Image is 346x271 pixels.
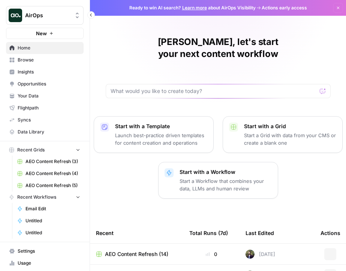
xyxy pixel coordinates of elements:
[14,156,84,168] a: AEO Content Refresh (3)
[180,177,272,192] p: Start a Workflow that combines your data, LLMs and human review
[321,223,340,243] div: Actions
[18,69,80,75] span: Insights
[6,144,84,156] button: Recent Grids
[18,81,80,87] span: Opportunities
[6,78,84,90] a: Opportunities
[18,45,80,51] span: Home
[6,28,84,39] button: New
[244,123,336,130] p: Start with a Grid
[106,36,331,60] h1: [PERSON_NAME], let's start your next content workflow
[6,102,84,114] a: Flightpath
[25,170,80,177] span: AEO Content Refresh (4)
[6,126,84,138] a: Data Library
[6,245,84,257] a: Settings
[6,54,84,66] a: Browse
[6,114,84,126] a: Syncs
[18,260,80,267] span: Usage
[96,250,177,258] a: AEO Content Refresh (14)
[14,215,84,227] a: Untitled
[25,182,80,189] span: AEO Content Refresh (5)
[223,116,343,153] button: Start with a GridStart a Grid with data from your CMS or create a blank one
[115,123,207,130] p: Start with a Template
[246,250,255,259] img: 4dqwcgipae5fdwxp9v51u2818epj
[17,194,56,201] span: Recent Workflows
[25,229,80,236] span: Untitled
[182,5,207,10] a: Learn more
[9,9,22,22] img: AirOps Logo
[17,147,45,153] span: Recent Grids
[25,12,70,19] span: AirOps
[262,4,307,11] span: Actions early access
[18,57,80,63] span: Browse
[6,6,84,25] button: Workspace: AirOps
[105,250,168,258] span: AEO Content Refresh (14)
[25,217,80,224] span: Untitled
[111,87,317,95] input: What would you like to create today?
[129,4,256,11] span: Ready to win AI search? about AirOps Visibility
[36,30,47,37] span: New
[96,223,177,243] div: Recent
[6,90,84,102] a: Your Data
[14,227,84,239] a: Untitled
[6,42,84,54] a: Home
[6,192,84,203] button: Recent Workflows
[94,116,214,153] button: Start with a TemplateLaunch best-practice driven templates for content creation and operations
[14,203,84,215] a: Email Edit
[14,168,84,180] a: AEO Content Refresh (4)
[18,105,80,111] span: Flightpath
[180,168,272,176] p: Start with a Workflow
[158,162,278,199] button: Start with a WorkflowStart a Workflow that combines your data, LLMs and human review
[6,257,84,269] a: Usage
[18,248,80,255] span: Settings
[246,223,274,243] div: Last Edited
[244,132,336,147] p: Start a Grid with data from your CMS or create a blank one
[6,66,84,78] a: Insights
[115,132,207,147] p: Launch best-practice driven templates for content creation and operations
[18,117,80,123] span: Syncs
[25,158,80,165] span: AEO Content Refresh (3)
[18,129,80,135] span: Data Library
[189,250,234,258] div: 0
[189,223,228,243] div: Total Runs (7d)
[14,180,84,192] a: AEO Content Refresh (5)
[25,205,80,212] span: Email Edit
[18,93,80,99] span: Your Data
[246,250,275,259] div: [DATE]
